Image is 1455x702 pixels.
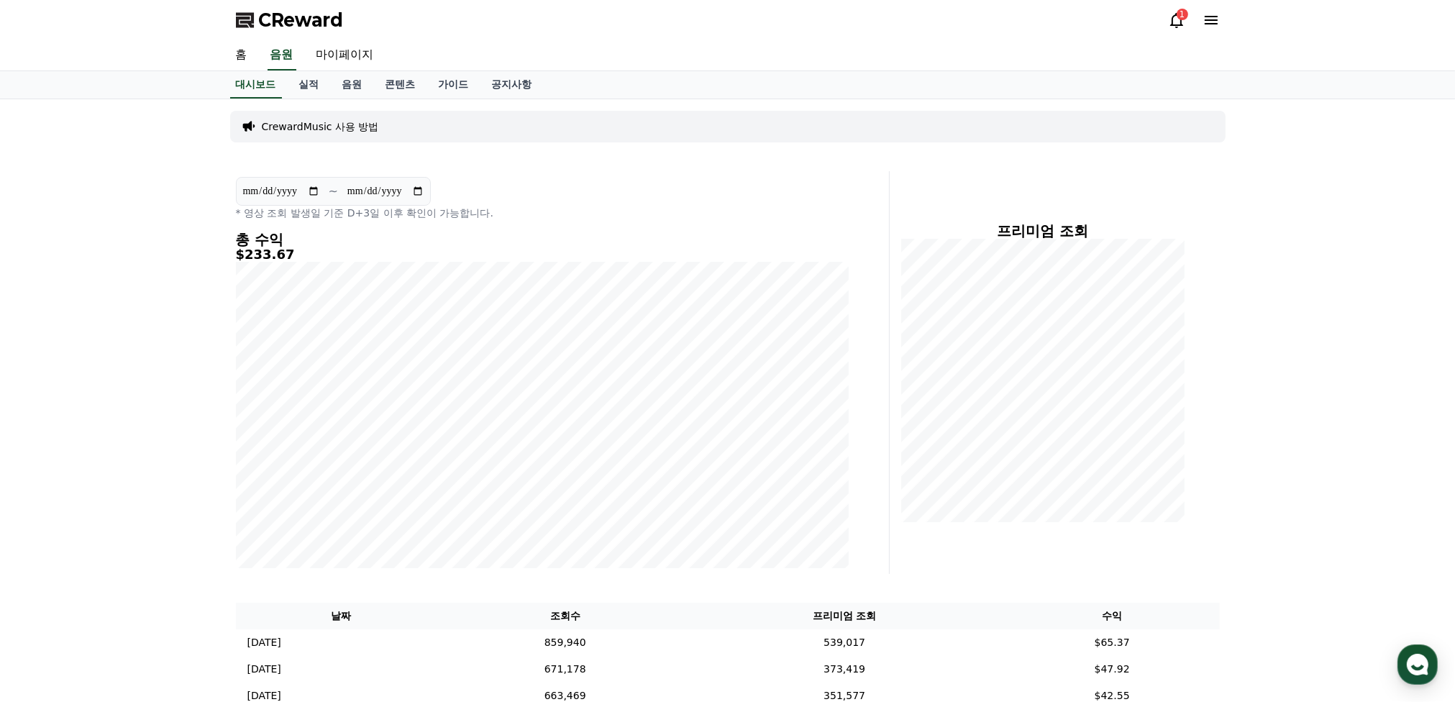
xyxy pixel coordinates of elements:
[262,119,379,134] a: CrewardMusic 사용 방법
[236,247,849,262] h5: $233.67
[259,9,344,32] span: CReward
[186,456,276,492] a: 설정
[288,71,331,99] a: 실적
[236,206,849,220] p: * 영상 조회 발생일 기준 D+3일 이후 확인이 가능합니다.
[1005,629,1220,656] td: $65.37
[1005,603,1220,629] th: 수익
[247,662,281,677] p: [DATE]
[45,478,54,489] span: 홈
[684,656,1005,683] td: 373,419
[684,603,1005,629] th: 프리미엄 조회
[374,71,427,99] a: 콘텐츠
[331,71,374,99] a: 음원
[224,40,259,70] a: 홈
[230,71,282,99] a: 대시보드
[901,223,1185,239] h4: 프리미엄 조회
[95,456,186,492] a: 대화
[1005,656,1220,683] td: $47.92
[247,635,281,650] p: [DATE]
[1177,9,1188,20] div: 1
[132,478,149,490] span: 대화
[268,40,296,70] a: 음원
[446,656,684,683] td: 671,178
[236,9,344,32] a: CReward
[446,629,684,656] td: 859,940
[4,456,95,492] a: 홈
[236,232,849,247] h4: 총 수익
[480,71,544,99] a: 공지사항
[427,71,480,99] a: 가이드
[329,183,338,200] p: ~
[236,603,447,629] th: 날짜
[1168,12,1185,29] a: 1
[305,40,386,70] a: 마이페이지
[684,629,1005,656] td: 539,017
[222,478,240,489] span: 설정
[446,603,684,629] th: 조회수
